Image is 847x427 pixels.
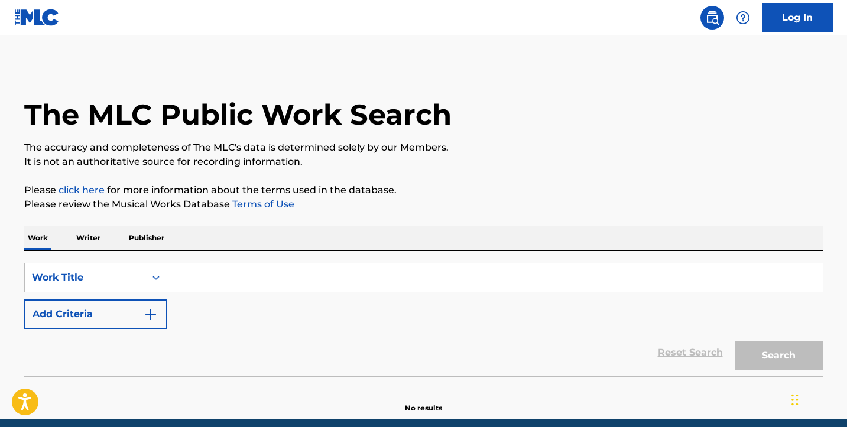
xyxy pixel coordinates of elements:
button: Add Criteria [24,299,167,329]
p: Please for more information about the terms used in the database. [24,183,823,197]
p: It is not an authoritative source for recording information. [24,155,823,169]
img: 9d2ae6d4665cec9f34b9.svg [144,307,158,321]
iframe: Chat Widget [788,370,847,427]
p: Publisher [125,226,168,250]
p: Please review the Musical Works Database [24,197,823,211]
a: Log In [762,3,833,32]
p: No results [405,389,442,413]
h1: The MLC Public Work Search [24,97,452,132]
img: search [705,11,719,25]
p: Work [24,226,51,250]
a: Public Search [700,6,724,30]
img: MLC Logo [14,9,60,26]
img: help [736,11,750,25]
div: Drag [791,382,799,418]
div: Work Title [32,270,138,285]
form: Search Form [24,263,823,376]
a: click here [59,184,105,195]
p: Writer [73,226,104,250]
p: The accuracy and completeness of The MLC's data is determined solely by our Members. [24,141,823,155]
a: Terms of Use [230,198,294,210]
div: Help [731,6,755,30]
